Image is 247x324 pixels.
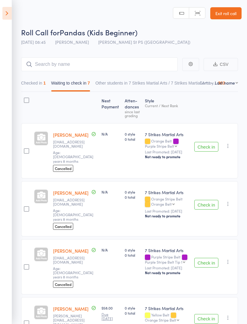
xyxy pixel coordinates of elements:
[145,213,189,218] div: Not ready to promote
[122,95,143,120] div: Atten­dances
[53,140,92,149] small: weskev2010@gmail.com
[53,165,73,172] span: Cancelled
[53,266,93,280] span: Age: [DEMOGRAPHIC_DATA] years 8 months
[125,110,140,117] div: since last grading
[88,81,90,85] div: 7
[194,314,218,324] button: Check in
[125,247,140,252] span: 0 style
[125,136,140,142] span: 0 total
[53,256,92,265] small: Dnsaez82@gmail.com
[53,281,73,288] span: Cancelled
[125,305,140,310] span: 0 style
[53,198,92,207] small: torcurrey@gmail.com
[53,223,73,230] span: Cancelled
[215,80,235,86] div: Last name
[145,247,189,253] div: 7 Strikes Martial Arts
[55,39,89,45] span: [PERSON_NAME]
[145,104,189,107] div: Current / Next Rank
[194,142,218,152] button: Check in
[99,95,122,120] div: Next Payment
[145,197,189,207] div: Orange Stripe Belt
[194,258,218,268] button: Check in
[145,318,176,322] div: Orange Stripe Belt
[145,154,189,159] div: Not ready to promote
[125,131,140,136] span: 0 style
[53,248,89,254] a: [PERSON_NAME]
[102,247,120,252] div: N/A
[204,58,238,71] button: CSV
[145,209,189,213] small: Last Promoted: [DATE]
[102,189,120,194] div: N/A
[102,131,120,136] div: N/A
[53,150,93,164] span: Age: [DEMOGRAPHIC_DATA] years 8 months
[21,27,60,37] span: Roll Call for
[21,78,46,91] button: Checked in1
[151,202,172,206] div: Orange Belt
[145,139,189,148] div: Orange Belt
[194,200,218,210] button: Check in
[53,190,89,196] a: [PERSON_NAME]
[200,80,214,86] label: Sort by
[125,194,140,200] span: 0 total
[53,208,93,222] span: Age: [DEMOGRAPHIC_DATA] years 8 months
[21,39,46,45] span: [DATE] 08:45
[21,57,178,71] input: Search by name
[125,310,140,316] span: 0 total
[145,313,189,322] div: Yellow Belt
[145,255,189,264] div: Purple Stripe Belt
[145,305,189,311] div: 7 Strikes Martial Arts
[142,95,192,120] div: Style
[145,150,189,154] small: Last Promoted: [DATE]
[145,266,189,270] small: Last Promoted: [DATE]
[125,189,140,194] span: 0 style
[102,312,120,321] small: Due [DATE]
[210,7,242,19] a: Exit roll call
[145,260,182,264] div: Purple Stripe Belt Tip 1
[145,131,189,137] div: 7 Strikes Martial Arts
[125,252,140,258] span: 0 total
[145,270,189,275] div: Not ready to promote
[43,81,46,85] div: 1
[145,144,174,148] div: Purple Stripe Belt
[60,27,137,37] span: Pandas (Kids Beginner)
[145,189,189,195] div: 7 Strikes Martial Arts
[53,306,89,312] a: [PERSON_NAME]
[98,39,190,45] span: [PERSON_NAME] St PS ([GEOGRAPHIC_DATA])
[53,132,89,138] a: [PERSON_NAME]
[95,78,225,91] button: Other students in 7 Strikes Martial Arts / 7 Strikes Martial Arts - ...383
[51,78,90,91] button: Waiting to check in7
